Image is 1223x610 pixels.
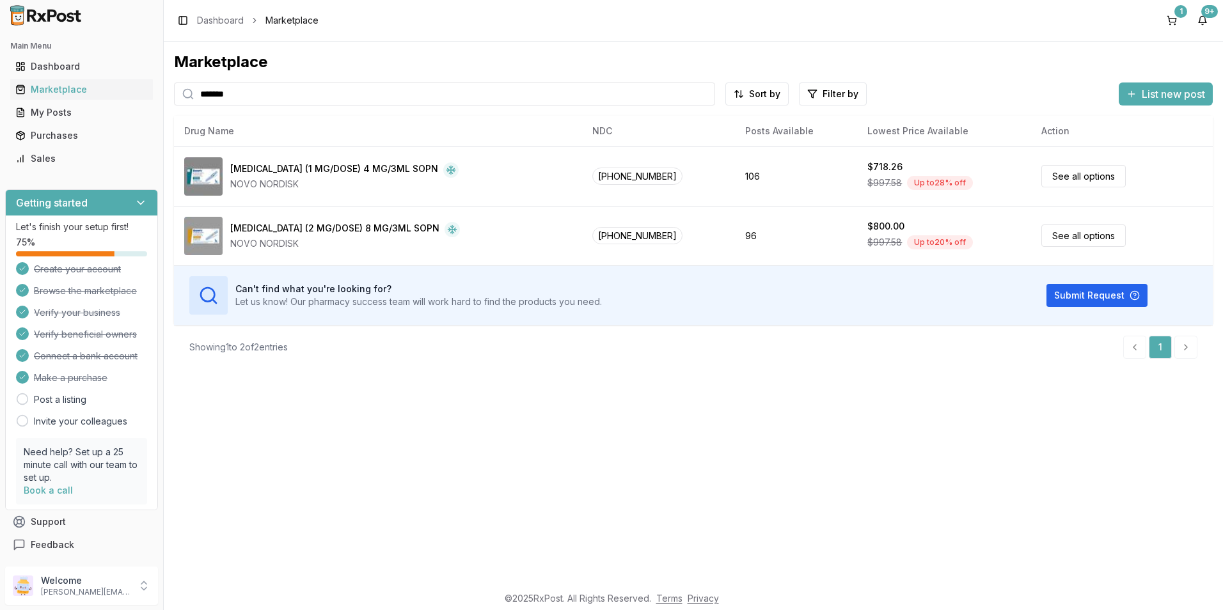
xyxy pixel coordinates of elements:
a: Marketplace [10,78,153,101]
div: 9+ [1201,5,1218,18]
div: Up to 20 % off [907,235,973,249]
span: Browse the marketplace [34,285,137,297]
td: 106 [735,146,858,206]
p: Need help? Set up a 25 minute call with our team to set up. [24,446,139,484]
th: Lowest Price Available [857,116,1031,146]
div: Sales [15,152,148,165]
div: 1 [1174,5,1187,18]
a: Purchases [10,124,153,147]
h3: Getting started [16,195,88,210]
div: [MEDICAL_DATA] (2 MG/DOSE) 8 MG/3ML SOPN [230,222,439,237]
p: Let's finish your setup first! [16,221,147,233]
p: [PERSON_NAME][EMAIL_ADDRESS][DOMAIN_NAME] [41,587,130,597]
a: See all options [1041,165,1126,187]
div: My Posts [15,106,148,119]
h2: Main Menu [10,41,153,51]
th: Posts Available [735,116,858,146]
a: List new post [1119,89,1213,102]
button: Sales [5,148,158,169]
a: Book a call [24,485,73,496]
img: RxPost Logo [5,5,87,26]
img: Ozempic (1 MG/DOSE) 4 MG/3ML SOPN [184,157,223,196]
a: Invite your colleagues [34,415,127,428]
div: NOVO NORDISK [230,178,459,191]
nav: breadcrumb [197,14,319,27]
span: Verify beneficial owners [34,328,137,341]
button: List new post [1119,82,1213,106]
a: Dashboard [10,55,153,78]
span: $997.58 [867,236,902,249]
button: My Posts [5,102,158,123]
div: [MEDICAL_DATA] (1 MG/DOSE) 4 MG/3ML SOPN [230,162,438,178]
a: Dashboard [197,14,244,27]
span: Create your account [34,263,121,276]
td: 96 [735,206,858,265]
span: 75 % [16,236,35,249]
span: Make a purchase [34,371,107,384]
h3: Can't find what you're looking for? [235,283,602,295]
th: Action [1031,116,1213,146]
div: Purchases [15,129,148,142]
span: Marketplace [265,14,319,27]
img: Ozempic (2 MG/DOSE) 8 MG/3ML SOPN [184,217,223,255]
button: Dashboard [5,56,158,77]
button: Feedback [5,533,158,556]
img: User avatar [13,575,33,596]
p: Let us know! Our pharmacy success team will work hard to find the products you need. [235,295,602,308]
button: 1 [1162,10,1182,31]
a: Post a listing [34,393,86,406]
span: List new post [1142,86,1205,102]
button: Marketplace [5,79,158,100]
div: Dashboard [15,60,148,73]
span: Feedback [31,538,74,551]
p: Welcome [41,574,130,587]
span: Connect a bank account [34,350,138,363]
div: NOVO NORDISK [230,237,460,250]
a: Sales [10,147,153,170]
a: 1 [1149,336,1172,359]
div: $800.00 [867,220,904,233]
iframe: Intercom live chat [1180,567,1210,597]
button: Purchases [5,125,158,146]
a: Terms [656,593,683,604]
span: $997.58 [867,176,902,189]
button: Sort by [725,82,789,106]
button: Submit Request [1046,284,1148,307]
div: Marketplace [174,52,1213,72]
th: NDC [582,116,734,146]
button: 9+ [1192,10,1213,31]
nav: pagination [1123,336,1197,359]
th: Drug Name [174,116,582,146]
span: Filter by [823,88,858,100]
div: Showing 1 to 2 of 2 entries [189,341,288,354]
div: Up to 28 % off [907,176,973,190]
span: Sort by [749,88,780,100]
button: Support [5,510,158,533]
button: Filter by [799,82,867,106]
div: Marketplace [15,83,148,96]
span: Verify your business [34,306,120,319]
a: Privacy [688,593,719,604]
span: [PHONE_NUMBER] [592,227,683,244]
a: My Posts [10,101,153,124]
div: $718.26 [867,160,903,173]
span: [PHONE_NUMBER] [592,168,683,185]
a: See all options [1041,224,1126,247]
